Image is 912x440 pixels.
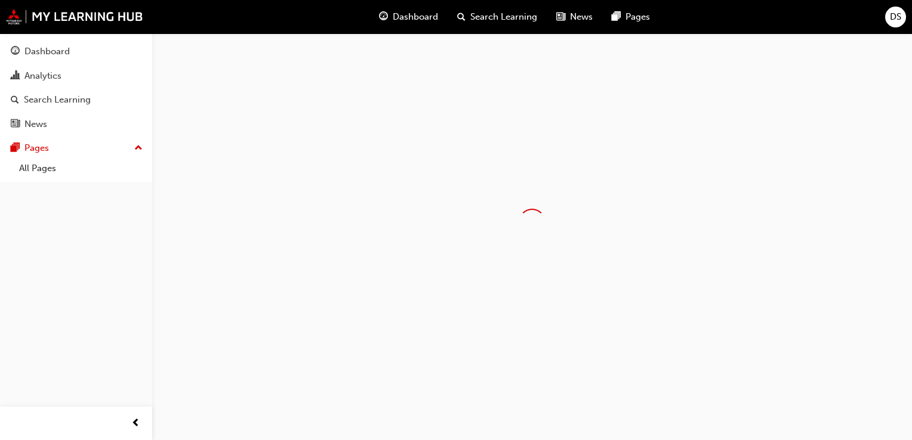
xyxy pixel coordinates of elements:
[379,10,388,24] span: guage-icon
[11,143,20,154] span: pages-icon
[24,141,49,155] div: Pages
[5,137,147,159] button: Pages
[448,5,547,29] a: search-iconSearch Learning
[5,41,147,63] a: Dashboard
[5,65,147,87] a: Analytics
[24,117,47,131] div: News
[14,159,147,178] a: All Pages
[626,10,650,24] span: Pages
[612,10,621,24] span: pages-icon
[24,93,91,107] div: Search Learning
[6,9,143,24] img: mmal
[556,10,565,24] span: news-icon
[5,89,147,111] a: Search Learning
[393,10,438,24] span: Dashboard
[457,10,466,24] span: search-icon
[24,69,61,83] div: Analytics
[890,10,901,24] span: DS
[24,45,70,58] div: Dashboard
[11,47,20,57] span: guage-icon
[11,119,20,130] span: news-icon
[134,141,143,156] span: up-icon
[5,38,147,137] button: DashboardAnalyticsSearch LearningNews
[470,10,537,24] span: Search Learning
[547,5,602,29] a: news-iconNews
[11,95,19,106] span: search-icon
[369,5,448,29] a: guage-iconDashboard
[5,113,147,135] a: News
[885,7,906,27] button: DS
[131,416,140,431] span: prev-icon
[570,10,593,24] span: News
[602,5,660,29] a: pages-iconPages
[11,71,20,82] span: chart-icon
